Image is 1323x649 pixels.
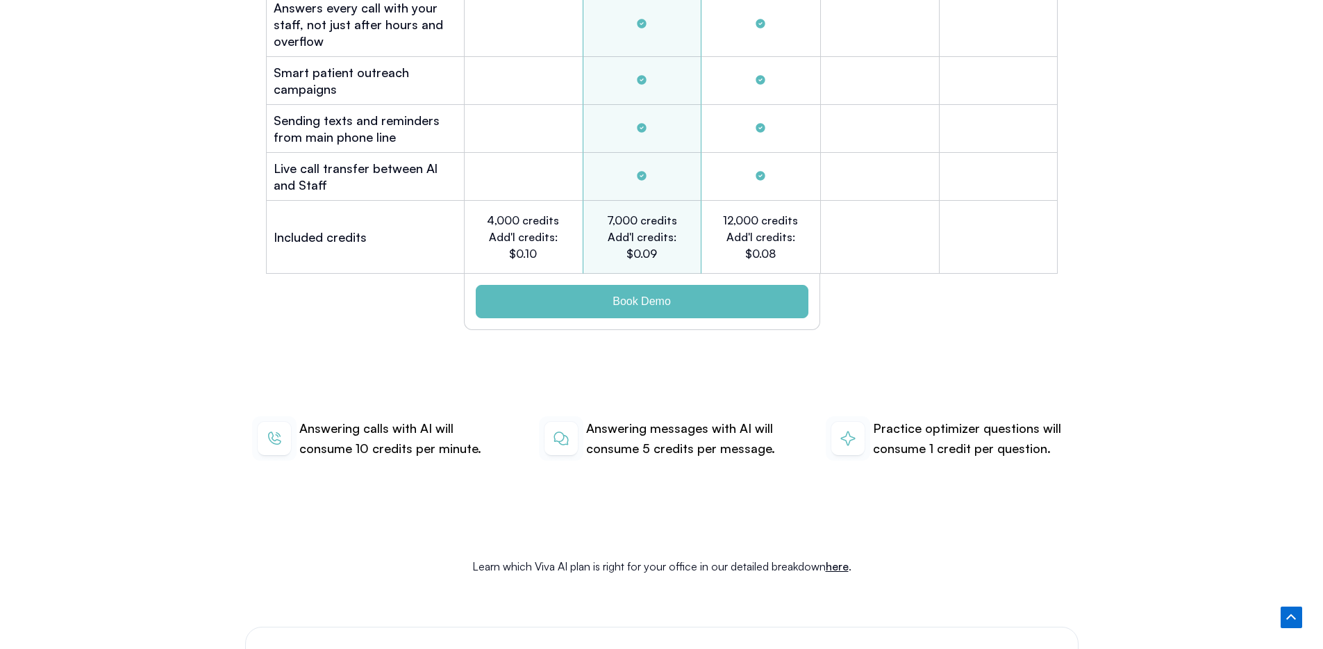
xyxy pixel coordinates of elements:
[476,285,808,318] a: Book Demo
[274,160,457,193] h2: Live call transfer between Al and Staff
[485,212,561,262] h2: 4,000 credits Add'l credits: $0.10
[722,212,799,262] h2: 12,000 credits Add'l credits: $0.08
[613,296,671,307] span: Book Demo
[274,112,457,145] h2: Sending texts and reminders from main phone line
[826,559,849,573] a: here
[299,418,497,459] p: Answering calls with AI will consume 10 credits per minute.
[274,229,367,245] h2: Included credits
[274,64,457,97] h2: Smart patient outreach campaigns
[586,418,784,459] p: Answering messages with AI will consume 5 credits per message.
[873,418,1071,459] p: Practice optimizer questions will consume 1 credit per question.
[252,557,1072,575] p: Learn which Viva AI plan is right for your office in our detailed breakdown .
[604,212,680,262] h2: 7,000 credits Add'l credits: $0.09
